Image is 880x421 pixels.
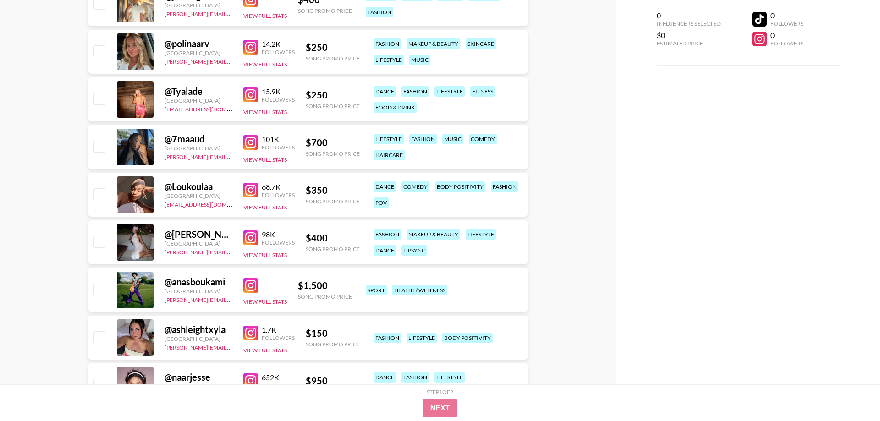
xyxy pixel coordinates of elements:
[401,86,429,97] div: fashion
[262,96,295,103] div: Followers
[165,342,300,351] a: [PERSON_NAME][EMAIL_ADDRESS][DOMAIN_NAME]
[407,229,460,240] div: makeup & beauty
[262,87,295,96] div: 15.9K
[262,239,295,246] div: Followers
[298,280,352,291] div: $ 1,500
[243,326,258,340] img: Instagram
[434,372,465,383] div: lifestyle
[165,383,232,390] div: [GEOGRAPHIC_DATA]
[165,247,300,256] a: [PERSON_NAME][EMAIL_ADDRESS][DOMAIN_NAME]
[262,334,295,341] div: Followers
[165,49,232,56] div: [GEOGRAPHIC_DATA]
[262,382,295,389] div: Followers
[262,191,295,198] div: Followers
[165,2,232,9] div: [GEOGRAPHIC_DATA]
[306,137,360,148] div: $ 700
[262,230,295,239] div: 98K
[243,61,287,68] button: View Full Stats
[243,298,287,305] button: View Full Stats
[306,198,360,205] div: Song Promo Price
[366,285,387,295] div: sport
[165,240,232,247] div: [GEOGRAPHIC_DATA]
[306,232,360,244] div: $ 400
[374,150,405,160] div: haircare
[165,152,300,160] a: [PERSON_NAME][EMAIL_ADDRESS][DOMAIN_NAME]
[165,295,300,303] a: [PERSON_NAME][EMAIL_ADDRESS][DOMAIN_NAME]
[165,229,232,240] div: @ [PERSON_NAME].nsr
[262,182,295,191] div: 68.7K
[834,375,869,410] iframe: Drift Widget Chat Controller
[165,97,232,104] div: [GEOGRAPHIC_DATA]
[262,144,295,151] div: Followers
[243,204,287,211] button: View Full Stats
[374,333,401,343] div: fashion
[374,55,404,65] div: lifestyle
[470,86,495,97] div: fitness
[409,134,437,144] div: fashion
[435,181,485,192] div: body positivity
[374,372,396,383] div: dance
[262,373,295,382] div: 652K
[262,39,295,49] div: 14.2K
[165,192,232,199] div: [GEOGRAPHIC_DATA]
[491,181,518,192] div: fashion
[306,246,360,252] div: Song Promo Price
[306,103,360,109] div: Song Promo Price
[770,40,803,47] div: Followers
[374,229,401,240] div: fashion
[770,20,803,27] div: Followers
[306,185,360,196] div: $ 350
[657,20,720,27] div: Influencers Selected
[366,7,393,17] div: fashion
[306,341,360,348] div: Song Promo Price
[434,86,465,97] div: lifestyle
[442,134,463,144] div: music
[469,134,497,144] div: comedy
[165,335,232,342] div: [GEOGRAPHIC_DATA]
[262,49,295,55] div: Followers
[374,197,389,208] div: pov
[657,40,720,47] div: Estimated Price
[427,388,453,395] div: Step 1 of 2
[262,135,295,144] div: 101K
[374,134,404,144] div: lifestyle
[165,324,232,335] div: @ ashleightxyla
[243,156,287,163] button: View Full Stats
[657,11,720,20] div: 0
[243,278,258,293] img: Instagram
[401,372,429,383] div: fashion
[243,347,287,354] button: View Full Stats
[298,293,352,300] div: Song Promo Price
[306,328,360,339] div: $ 150
[374,181,396,192] div: dance
[401,245,427,256] div: lipsync
[243,109,287,115] button: View Full Stats
[657,31,720,40] div: $0
[401,181,429,192] div: comedy
[306,42,360,53] div: $ 250
[165,276,232,288] div: @ anasboukami
[306,150,360,157] div: Song Promo Price
[306,89,360,101] div: $ 250
[165,372,232,383] div: @ naarjesse
[243,87,258,102] img: Instagram
[165,199,257,208] a: [EMAIL_ADDRESS][DOMAIN_NAME]
[165,9,344,17] a: [PERSON_NAME][EMAIL_ADDRESS][PERSON_NAME][DOMAIN_NAME]
[374,245,396,256] div: dance
[466,229,496,240] div: lifestyle
[165,86,232,97] div: @ Tyalade
[243,230,258,245] img: Instagram
[407,38,460,49] div: makeup & beauty
[770,11,803,20] div: 0
[466,38,496,49] div: skincare
[770,31,803,40] div: 0
[165,104,257,113] a: [EMAIL_ADDRESS][DOMAIN_NAME]
[165,56,300,65] a: [PERSON_NAME][EMAIL_ADDRESS][DOMAIN_NAME]
[392,285,447,295] div: health / wellness
[423,399,457,417] button: Next
[243,373,258,388] img: Instagram
[243,252,287,258] button: View Full Stats
[306,55,360,62] div: Song Promo Price
[374,86,396,97] div: dance
[165,288,232,295] div: [GEOGRAPHIC_DATA]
